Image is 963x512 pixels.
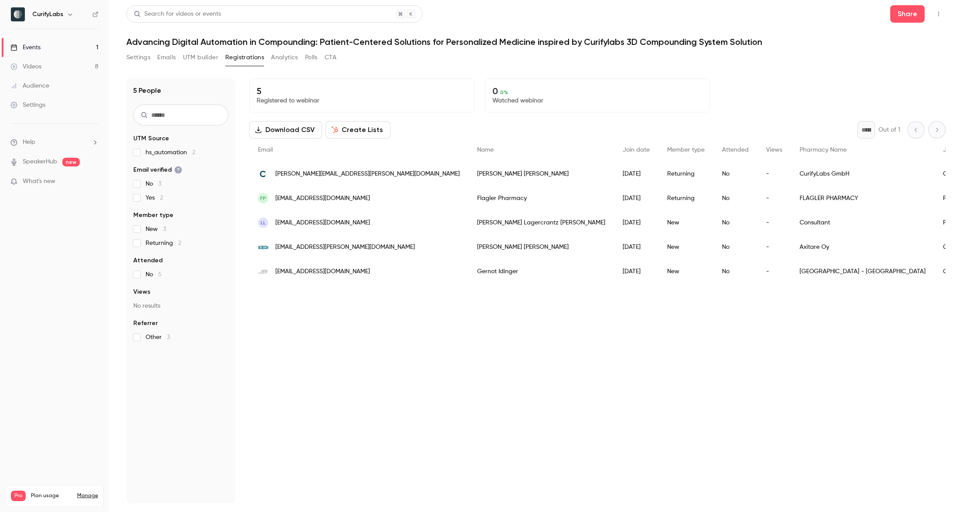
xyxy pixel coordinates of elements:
div: - [757,210,791,235]
button: Registrations [225,51,264,64]
div: No [713,259,757,284]
span: new [62,158,80,166]
li: help-dropdown-opener [10,138,98,147]
div: Videos [10,62,41,71]
h6: CurifyLabs [32,10,63,19]
div: [PERSON_NAME] Lagercrantz [PERSON_NAME] [468,210,614,235]
iframe: Noticeable Trigger [88,178,98,186]
button: Emails [157,51,176,64]
div: No [713,186,757,210]
div: FLAGLER PHARMACY [791,186,934,210]
p: Out of 1 [878,125,900,134]
span: Attended [722,147,749,153]
button: CTA [325,51,336,64]
span: Returning [146,239,181,248]
div: Gernot Idinger [468,259,614,284]
div: Audience [10,81,49,90]
section: facet-groups [133,134,228,342]
span: [EMAIL_ADDRESS][DOMAIN_NAME] [275,218,370,227]
p: Registered to webinar [257,96,467,105]
span: Member type [133,211,173,220]
img: seedi.fi [258,242,268,252]
div: - [757,162,791,186]
div: New [658,235,713,259]
div: [DATE] [614,186,658,210]
div: Returning [658,162,713,186]
p: Watched webinar [492,96,703,105]
div: New [658,259,713,284]
div: New [658,210,713,235]
img: ooeg.at [258,266,268,277]
button: Create Lists [326,121,390,139]
div: [DATE] [614,162,658,186]
span: Email [258,147,273,153]
span: [EMAIL_ADDRESS][DOMAIN_NAME] [275,194,370,203]
span: Views [766,147,782,153]
span: hs_automation [146,148,195,157]
div: - [757,259,791,284]
div: [DATE] [614,210,658,235]
div: Returning [658,186,713,210]
span: No [146,270,162,279]
span: Plan usage [31,492,72,499]
button: Download CSV [249,121,322,139]
span: Pharmacy Name [800,147,847,153]
span: Attended [133,256,163,265]
h1: 5 People [133,85,161,96]
p: No results [133,302,228,310]
button: Analytics [271,51,298,64]
div: Flagler Pharmacy [468,186,614,210]
span: Email verified [133,166,182,174]
div: Consultant [791,210,934,235]
div: [DATE] [614,235,658,259]
span: 2 [160,195,163,201]
a: SpeakerHub [23,157,57,166]
div: Axitare Oy [791,235,934,259]
span: 3 [163,226,166,232]
div: No [713,210,757,235]
span: Pro [11,491,26,501]
span: 2 [178,240,181,246]
div: [PERSON_NAME] [PERSON_NAME] [468,162,614,186]
div: No [713,162,757,186]
span: 0 % [500,89,508,95]
div: [DATE] [614,259,658,284]
span: [PERSON_NAME][EMAIL_ADDRESS][PERSON_NAME][DOMAIN_NAME] [275,170,460,179]
span: No [146,180,161,188]
span: Views [133,288,150,296]
span: 3 [167,334,170,340]
span: Name [477,147,494,153]
div: Settings [10,101,45,109]
div: No [713,235,757,259]
button: UTM builder [183,51,218,64]
span: New [146,225,166,234]
span: Help [23,138,35,147]
span: 5 [158,271,162,278]
button: Settings [126,51,150,64]
p: 5 [257,86,467,96]
div: CurifyLabs GmbH [791,162,934,186]
span: FP [260,194,266,202]
span: UTM Source [133,134,169,143]
img: curifylabs.com [258,169,268,179]
span: Referrer [133,319,158,328]
span: LL [261,219,266,227]
p: 0 [492,86,703,96]
div: - [757,186,791,210]
div: [GEOGRAPHIC_DATA] - [GEOGRAPHIC_DATA] [791,259,934,284]
span: What's new [23,177,55,186]
span: 2 [192,149,195,156]
span: Join date [623,147,650,153]
span: 3 [158,181,161,187]
span: [EMAIL_ADDRESS][PERSON_NAME][DOMAIN_NAME] [275,243,415,252]
span: Yes [146,193,163,202]
img: CurifyLabs [11,7,25,21]
button: Share [890,5,925,23]
div: [PERSON_NAME] [PERSON_NAME] [468,235,614,259]
span: Other [146,333,170,342]
button: Polls [305,51,318,64]
h1: Advancing Digital Automation in Compounding: Patient-Centered Solutions for Personalized Medicine... [126,37,946,47]
a: Manage [77,492,98,499]
span: Member type [667,147,705,153]
span: [EMAIL_ADDRESS][DOMAIN_NAME] [275,267,370,276]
